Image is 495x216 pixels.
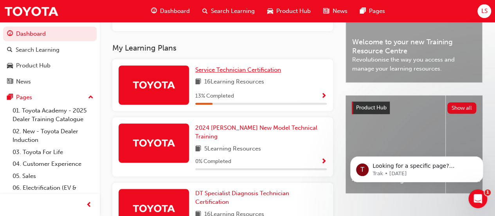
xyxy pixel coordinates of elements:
span: pages-icon [7,94,13,101]
button: LS [477,4,491,18]
span: 1 [484,189,491,196]
div: Search Learning [16,45,59,54]
button: Pages [3,90,97,105]
span: car-icon [267,6,273,16]
span: Search Learning [211,7,255,16]
a: news-iconNews [317,3,353,19]
a: 02. New - Toyota Dealer Induction [9,125,97,146]
a: 03. Toyota For Life [9,146,97,158]
span: 0 % Completed [195,157,231,166]
button: Show Progress [321,91,327,101]
a: 04. Customer Experience [9,158,97,170]
span: Revolutionise the way you access and manage your learning resources. [352,55,476,73]
a: search-iconSearch Learning [196,3,261,19]
button: Show all [447,102,477,114]
span: search-icon [202,6,208,16]
span: Product Hub [276,7,311,16]
a: car-iconProduct Hub [261,3,317,19]
button: DashboardSearch LearningProduct HubNews [3,25,97,90]
span: guage-icon [7,31,13,38]
span: pages-icon [360,6,365,16]
a: Product Hub [3,58,97,73]
a: Product HubShow all [352,102,476,114]
a: 06. Electrification (EV & Hybrid) [9,182,97,203]
span: 2024 [PERSON_NAME] New Model Technical Training [195,124,317,140]
span: news-icon [323,6,329,16]
span: Dashboard [160,7,190,16]
img: Trak [4,2,59,20]
a: DT Specialist Diagnosis Technician Certification [195,189,327,207]
a: 05. Sales [9,170,97,182]
span: Show Progress [321,158,327,165]
span: LS [481,7,487,16]
span: search-icon [7,47,13,54]
span: 5 Learning Resources [204,144,261,154]
a: News [3,74,97,89]
a: 01. Toyota Academy - 2025 Dealer Training Catalogue [9,105,97,125]
span: 13 % Completed [195,92,234,101]
span: 16 Learning Resources [204,77,264,87]
span: book-icon [195,144,201,154]
a: pages-iconPages [353,3,391,19]
span: up-icon [88,93,94,103]
a: Search Learning [3,43,97,57]
span: prev-icon [86,200,92,210]
span: news-icon [7,78,13,85]
span: guage-icon [151,6,157,16]
span: News [332,7,347,16]
div: News [16,77,31,86]
a: 2024 [PERSON_NAME] New Model Technical Training [195,123,327,141]
iframe: Intercom live chat [468,189,487,208]
img: Trak [132,201,175,215]
span: DT Specialist Diagnosis Technician Certification [195,190,289,206]
span: book-icon [195,77,201,87]
span: Welcome to your new Training Resource Centre [352,38,476,55]
h3: My Learning Plans [112,44,333,53]
a: guage-iconDashboard [145,3,196,19]
div: Pages [16,93,32,102]
img: Trak [132,136,175,149]
button: Show Progress [321,157,327,167]
a: Service Technician Certification [195,65,284,74]
span: Service Technician Certification [195,66,281,73]
img: Trak [132,78,175,91]
span: car-icon [7,62,13,69]
span: Product Hub [356,104,387,111]
span: Show Progress [321,93,327,100]
a: Dashboard [3,27,97,41]
iframe: Intercom notifications message [338,140,495,195]
div: Product Hub [16,61,50,70]
span: Pages [369,7,385,16]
